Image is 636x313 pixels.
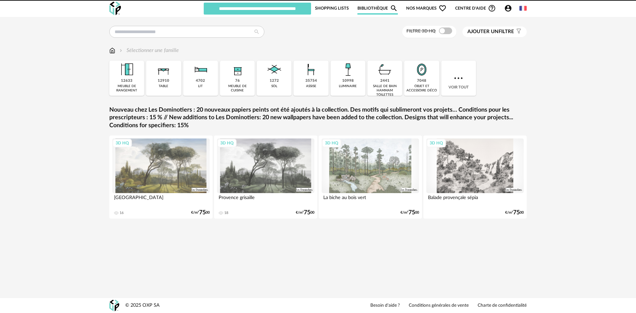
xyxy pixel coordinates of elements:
span: Filtre 3D HQ [406,29,436,33]
div: 3D HQ [427,139,446,147]
div: table [159,84,168,88]
span: Account Circle icon [504,4,515,12]
div: © 2025 OXP SA [125,302,160,309]
a: Shopping Lists [315,2,349,15]
div: meuble de rangement [111,84,142,93]
div: assise [306,84,316,88]
div: Balade provençale sépia [426,193,524,206]
div: salle de bain hammam toilettes [369,84,400,97]
span: 75 [408,210,415,215]
span: Centre d'aideHelp Circle Outline icon [455,4,496,12]
div: objet et accessoire déco [406,84,437,93]
div: luminaire [339,84,357,88]
div: sol [271,84,277,88]
div: 3D HQ [217,139,237,147]
span: 75 [199,210,206,215]
img: Table.png [155,61,173,78]
a: 3D HQ [GEOGRAPHIC_DATA] 16 €/m²7500 [109,135,213,219]
img: Literie.png [191,61,209,78]
img: svg+xml;base64,PHN2ZyB3aWR0aD0iMTYiIGhlaWdodD0iMTYiIHZpZXdCb3g9IjAgMCAxNiAxNiIgZmlsbD0ibm9uZSIgeG... [118,47,124,54]
img: OXP [109,2,121,15]
div: 18 [224,211,228,215]
span: Ajouter un [467,29,499,34]
span: filtre [467,28,514,35]
div: 3D HQ [113,139,132,147]
img: Sol.png [265,61,283,78]
div: €/m² 00 [296,210,314,215]
img: Rangement.png [229,61,246,78]
div: Provence grisaille [217,193,314,206]
img: more.7b13dc1.svg [452,72,464,84]
span: 75 [513,210,520,215]
div: 76 [235,78,240,83]
div: 2441 [380,78,390,83]
div: €/m² 00 [191,210,210,215]
div: 7048 [417,78,426,83]
a: 3D HQ La biche au bois vert €/m²7500 [319,135,422,219]
img: Meuble%20de%20rangement.png [118,61,136,78]
span: Magnify icon [390,4,398,12]
span: Filter icon [514,28,522,35]
a: Charte de confidentialité [478,303,527,309]
span: 75 [304,210,310,215]
div: €/m² 00 [400,210,419,215]
div: [GEOGRAPHIC_DATA] [112,193,210,206]
span: Heart Outline icon [439,4,447,12]
span: Help Circle Outline icon [488,4,496,12]
img: Salle%20de%20bain.png [376,61,394,78]
a: 3D HQ Provence grisaille 18 €/m²7500 [214,135,317,219]
a: Conditions générales de vente [409,303,469,309]
div: 35754 [305,78,317,83]
div: 3D HQ [322,139,341,147]
img: fr [519,5,527,12]
img: Luminaire.png [339,61,357,78]
div: meuble de cuisine [222,84,253,93]
a: Besoin d'aide ? [370,303,400,309]
div: 16 [120,211,124,215]
button: Ajouter unfiltre Filter icon [462,26,527,37]
div: Sélectionner une famille [118,47,179,54]
div: 12910 [158,78,169,83]
a: 3D HQ Balade provençale sépia €/m²7500 [423,135,527,219]
div: 12633 [121,78,132,83]
img: svg+xml;base64,PHN2ZyB3aWR0aD0iMTYiIGhlaWdodD0iMTciIHZpZXdCb3g9IjAgMCAxNiAxNyIgZmlsbD0ibm9uZSIgeG... [109,47,115,54]
div: lit [198,84,203,88]
div: 4702 [196,78,205,83]
div: 1272 [270,78,279,83]
img: Miroir.png [413,61,431,78]
img: OXP [109,300,119,311]
div: Voir tout [441,61,476,96]
div: €/m² 00 [505,210,524,215]
div: La biche au bois vert [322,193,419,206]
img: Assise.png [302,61,320,78]
div: 10998 [342,78,354,83]
span: Nos marques [406,2,447,15]
span: Account Circle icon [504,4,512,12]
a: BibliothèqueMagnify icon [357,2,398,15]
a: Nouveau chez Les Dominotiers : 20 nouveaux papiers peints ont été ajoutés à la collection. Des mo... [109,106,527,130]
